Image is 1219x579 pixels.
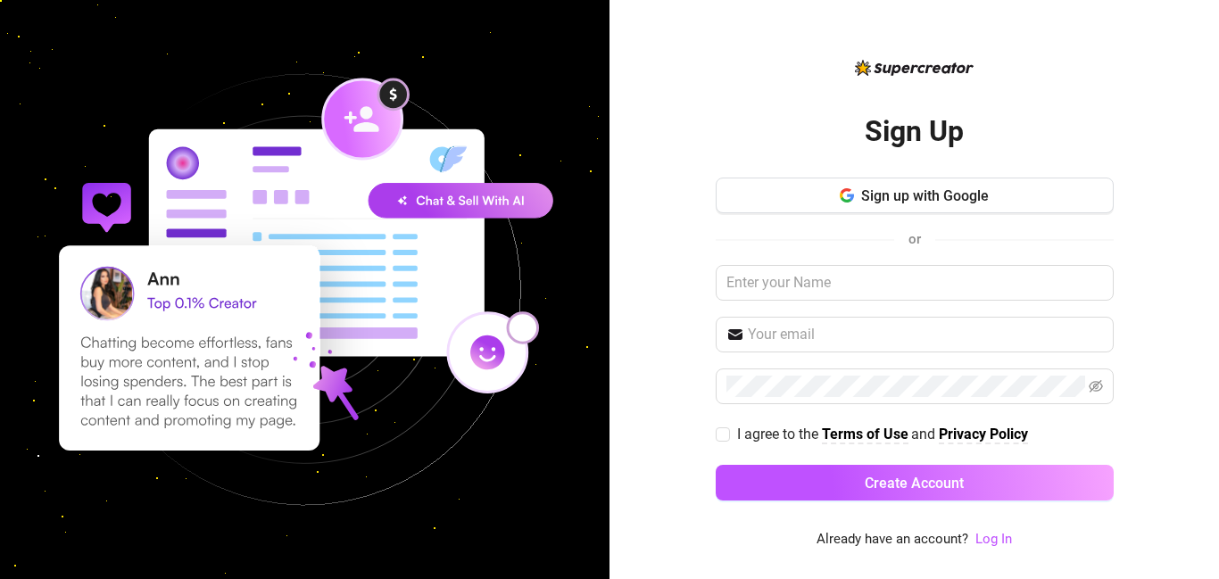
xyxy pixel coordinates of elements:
[716,265,1114,301] input: Enter your Name
[748,324,1103,345] input: Your email
[817,529,968,550] span: Already have an account?
[865,113,964,150] h2: Sign Up
[865,475,964,492] span: Create Account
[716,178,1114,213] button: Sign up with Google
[939,426,1028,443] strong: Privacy Policy
[1089,379,1103,393] span: eye-invisible
[911,426,939,443] span: and
[822,426,908,443] strong: Terms of Use
[737,426,822,443] span: I agree to the
[861,187,989,204] span: Sign up with Google
[855,60,974,76] img: logo-BBDzfeDw.svg
[822,426,908,444] a: Terms of Use
[939,426,1028,444] a: Privacy Policy
[975,531,1012,547] a: Log In
[975,529,1012,550] a: Log In
[716,465,1114,500] button: Create Account
[908,231,921,247] span: or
